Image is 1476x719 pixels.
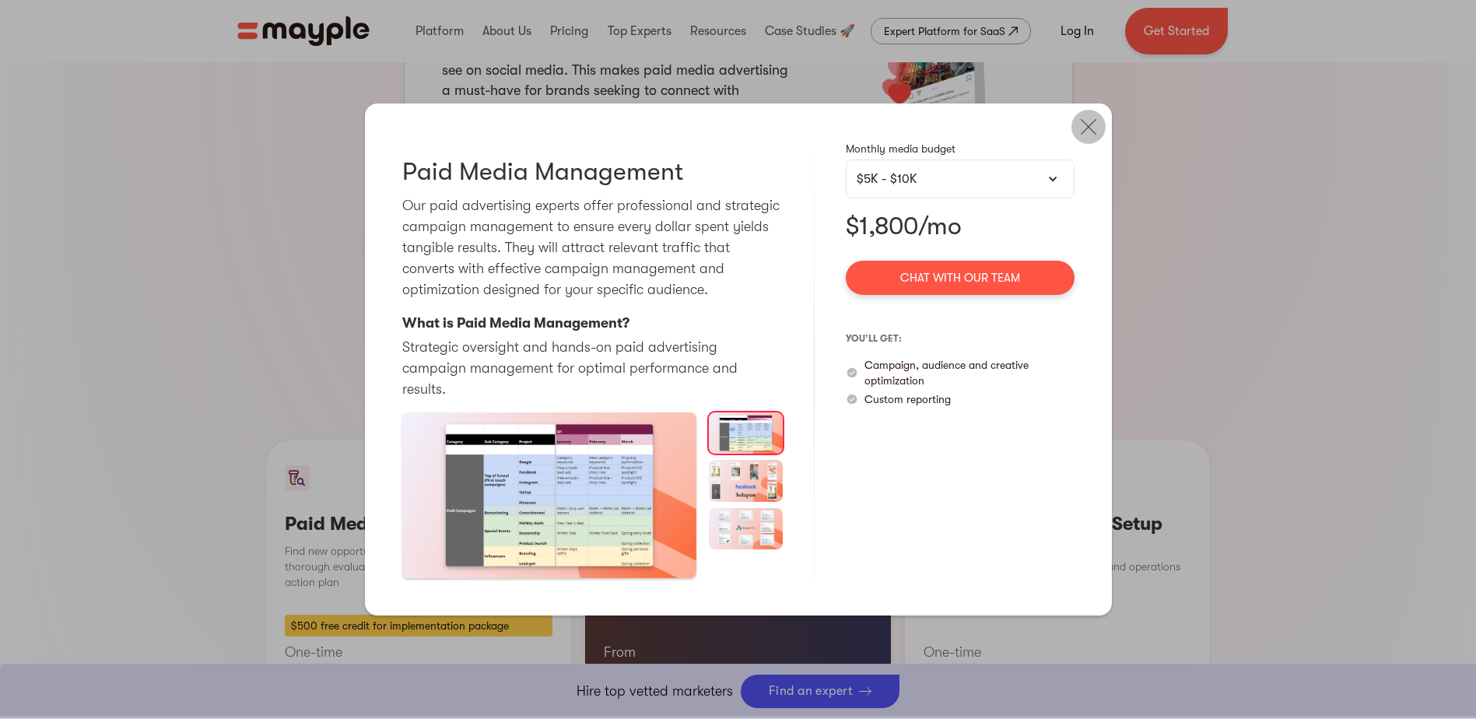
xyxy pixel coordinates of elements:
[402,313,629,334] p: What is Paid Media Management?
[864,357,1075,388] p: Campaign, audience and creative optimization
[846,141,1075,156] p: Monthly media budget
[402,195,783,300] p: Our paid advertising experts offer professional and strategic campaign management to ensure every...
[846,261,1075,295] a: Chat with our team
[857,170,1064,188] div: $5K - $10K
[846,160,1075,198] div: $5K - $10K
[864,391,951,407] p: Custom reporting
[846,211,1075,242] p: $1,800/mo
[402,412,697,578] a: open lightbox
[402,156,683,188] h3: Paid Media Management
[402,337,783,400] p: Strategic oversight and hands-on paid advertising campaign management for optimal performance and...
[846,326,1075,351] p: you’ll get:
